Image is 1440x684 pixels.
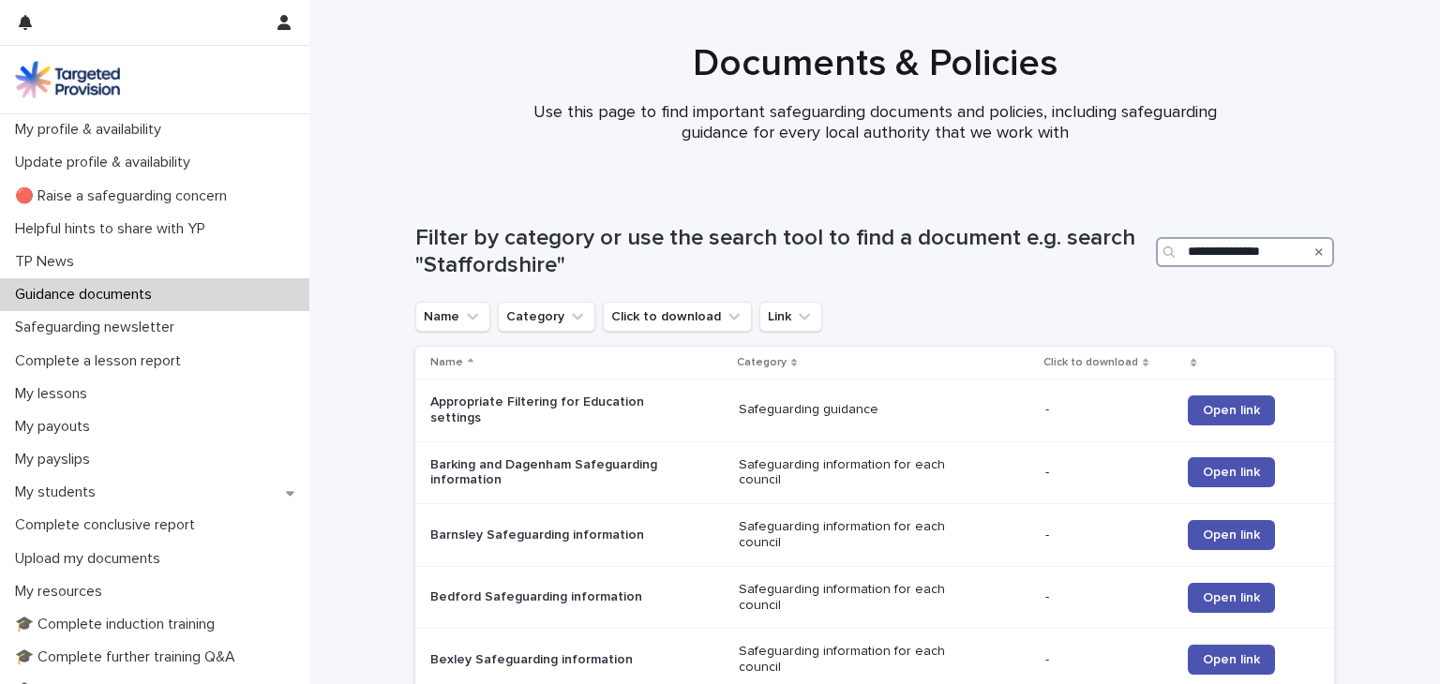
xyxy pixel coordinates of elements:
p: Appropriate Filtering for Education settings [430,394,665,426]
p: My lessons [7,385,102,403]
p: Complete a lesson report [7,352,196,370]
p: 🔴 Raise a safeguarding concern [7,187,242,205]
p: Bedford Safeguarding information [430,589,665,605]
span: Open link [1203,591,1260,604]
p: Safeguarding newsletter [7,319,189,336]
p: Update profile & availability [7,154,205,171]
p: Complete conclusive report [7,516,210,534]
button: Category [498,302,595,332]
span: Open link [1203,528,1260,542]
p: TP News [7,253,89,271]
button: Click to download [603,302,752,332]
p: Safeguarding guidance [739,402,973,418]
a: Open link [1188,583,1275,613]
p: - [1045,528,1174,543]
p: 🎓 Complete further training Q&A [7,648,250,666]
tr: Barking and Dagenham Safeguarding informationSafeguarding information for each council-Open link [415,441,1334,504]
input: Search [1156,237,1334,267]
p: Bexley Safeguarding information [430,652,665,668]
p: Use this page to find important safeguarding documents and policies, including safeguarding guida... [500,103,1250,143]
img: M5nRWzHhSzIhMunXDL62 [15,61,120,98]
h1: Documents & Policies [415,41,1334,86]
button: Name [415,302,490,332]
span: Open link [1203,466,1260,479]
p: Safeguarding information for each council [739,582,973,614]
p: My payslips [7,451,105,468]
p: My profile & availability [7,121,176,139]
h1: Filter by category or use the search tool to find a document e.g. search "Staffordshire" [415,225,1148,279]
p: My students [7,483,111,501]
p: Safeguarding information for each council [739,457,973,489]
p: Barnsley Safeguarding information [430,528,665,543]
p: Barking and Dagenham Safeguarding information [430,457,665,489]
span: Open link [1203,653,1260,666]
p: Helpful hints to share with YP [7,220,220,238]
p: My resources [7,583,117,601]
p: Name [430,352,463,373]
p: Guidance documents [7,286,167,304]
a: Open link [1188,645,1275,675]
tr: Bedford Safeguarding informationSafeguarding information for each council-Open link [415,566,1334,629]
p: My payouts [7,418,105,436]
p: - [1045,465,1174,481]
tr: Barnsley Safeguarding informationSafeguarding information for each council-Open link [415,504,1334,567]
p: - [1045,652,1174,668]
button: Link [759,302,822,332]
p: Upload my documents [7,550,175,568]
p: - [1045,402,1174,418]
a: Open link [1188,457,1275,487]
p: Safeguarding information for each council [739,644,973,676]
a: Open link [1188,395,1275,425]
p: - [1045,589,1174,605]
p: Click to download [1043,352,1138,373]
p: Safeguarding information for each council [739,519,973,551]
tr: Appropriate Filtering for Education settingsSafeguarding guidance-Open link [415,379,1334,441]
a: Open link [1188,520,1275,550]
p: Category [737,352,787,373]
span: Open link [1203,404,1260,417]
p: 🎓 Complete induction training [7,616,230,633]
